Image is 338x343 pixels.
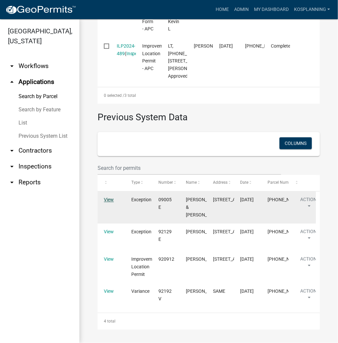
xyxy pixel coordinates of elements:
button: Action [295,256,322,272]
span: 9/9/1992 [240,257,254,262]
span: Address [213,180,228,185]
span: 5593 N WARSAW/OSWEGO RD WARSAW, IN 46580 [213,229,254,235]
span: 9/8/1992 [240,229,254,235]
h3: Previous System Data [98,104,320,124]
span: 09005 E [158,197,172,210]
a: Admin [232,3,251,16]
datatable-header-cell: Date [234,175,262,191]
span: 920912 [158,257,174,262]
span: 029-053-099 [268,257,307,262]
datatable-header-cell: Address [207,175,234,191]
span: KEVIN WHETSTONE [194,43,229,49]
a: ILP2024-489 [117,43,136,56]
span: Number [158,180,173,185]
span: Exception [131,229,151,235]
a: View [104,257,114,262]
i: arrow_drop_up [8,78,16,86]
span: EVERETT ROOKSTOOL [186,289,221,294]
div: ( ) [117,42,130,57]
span: 029-053-099 [268,197,307,203]
a: My Dashboard [251,3,291,16]
a: kosplanning [291,3,333,16]
i: arrow_drop_down [8,62,16,70]
a: Inspections [126,51,150,56]
a: View [104,197,114,203]
a: Home [213,3,232,16]
span: Completed [271,43,293,49]
datatable-header-cell: Type [125,175,152,191]
input: Search for permits [98,162,281,175]
span: EVERETT ROOKSTOOL [186,257,221,262]
div: 3 total [98,87,320,104]
div: 4 total [98,313,320,330]
span: 9/8/1992 [240,289,254,294]
span: CRAIG & TANYA BALE [186,197,221,218]
span: 0 selected / [104,93,124,98]
datatable-header-cell: Parcel Number [261,175,289,191]
span: 029-053-099 [245,43,284,49]
span: 92129 E [158,229,172,242]
span: 5615 N WARSAW-OSWEGO RD WARSAW [213,197,254,203]
datatable-header-cell: Number [152,175,180,191]
span: 5593 N WARSAW/OSWEGO RD [213,257,300,262]
i: arrow_drop_down [8,147,16,155]
button: Columns [279,137,312,149]
datatable-header-cell: Name [180,175,207,191]
span: Exception [131,197,151,203]
span: SAME [213,289,225,294]
i: arrow_drop_down [8,163,16,171]
button: Action [295,196,322,213]
span: Improvement Location Permit [131,257,159,277]
span: Date [240,180,249,185]
i: arrow_drop_down [8,178,16,186]
span: Improvement Location Permit - APC [142,43,170,71]
button: Action [295,228,322,245]
span: Name [186,180,197,185]
span: LT, 029-053-099, 5615 N WARSAW OSWEGO RD, WHETSTONE, ILP2024-489, Approved [168,43,214,79]
a: View [104,229,114,235]
span: 92192 V [158,289,172,302]
span: Variance [131,289,149,294]
span: EVERETT ROOKSTOOL [186,229,221,235]
span: Parcel Number [268,180,294,185]
span: Type [131,180,140,185]
span: 1/12/2009 [240,197,254,203]
span: 029-053-099 [268,289,307,294]
span: 05/08/2024 [219,43,233,49]
a: View [104,289,114,294]
span: 029-053-099 [268,229,307,235]
button: Action [295,288,322,304]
